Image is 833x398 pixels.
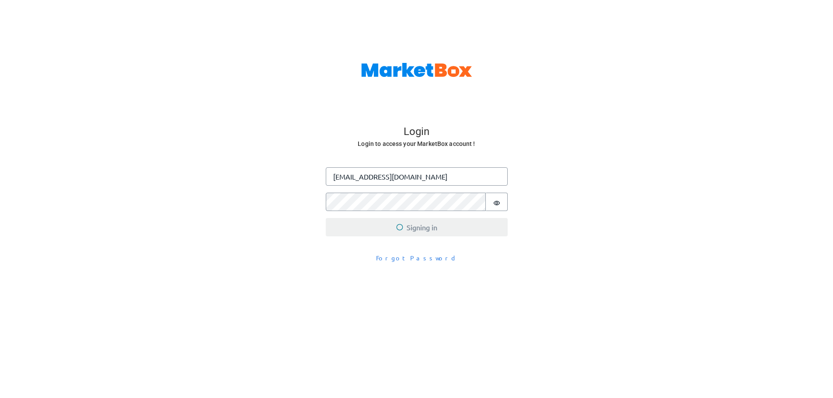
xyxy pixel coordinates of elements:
[326,218,508,236] button: Signing in
[327,138,507,149] h6: Login to access your MarketBox account !
[326,167,508,186] input: Enter your email
[370,250,463,266] button: Forgot Password
[327,125,507,138] h4: Login
[396,222,437,232] span: Signing in
[486,193,508,211] button: Show password
[361,63,472,77] img: MarketBox logo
